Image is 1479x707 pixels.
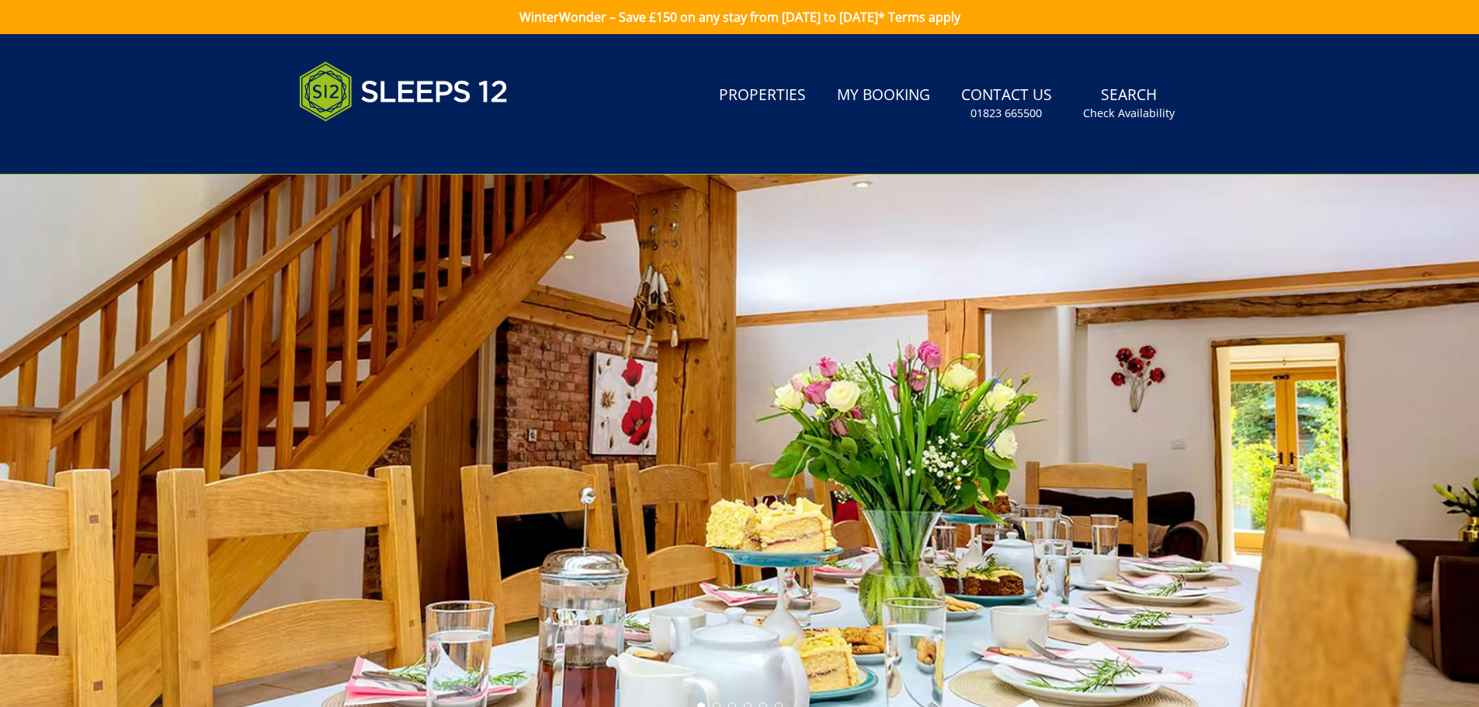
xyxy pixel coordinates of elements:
iframe: Customer reviews powered by Trustpilot [291,140,454,153]
img: Sleeps 12 [299,53,509,130]
small: Check Availability [1083,106,1175,121]
a: Properties [713,78,812,113]
a: My Booking [831,78,936,113]
a: SearchCheck Availability [1077,78,1181,129]
a: Contact Us01823 665500 [955,78,1058,129]
small: 01823 665500 [970,106,1042,121]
